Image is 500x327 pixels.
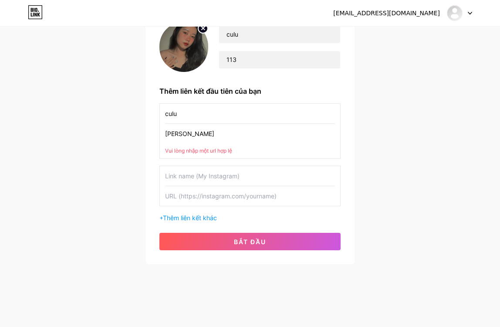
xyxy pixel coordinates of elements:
input: Tên liên kết (Instagram của tôi) [165,104,335,123]
font: [EMAIL_ADDRESS][DOMAIN_NAME] [333,10,440,17]
input: Link name (My Instagram) [165,166,335,186]
input: tiểu sử [219,51,340,68]
img: Nguyễn Oanh [446,5,463,21]
input: URL (https://instagram.com/têncủabạn) [165,124,335,143]
input: URL (https://instagram.com/yourname) [165,186,335,206]
font: Vui lòng nhập một url hợp lệ [165,147,232,154]
button: bắt đầu [159,233,341,250]
font: Thêm liên kết đầu tiên của bạn [159,87,261,95]
font: Thêm liên kết khác [163,214,217,221]
input: Tên của bạn [219,26,340,43]
img: ảnh đại diện [159,22,208,72]
font: bắt đầu [234,238,266,245]
font: + [159,214,163,221]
